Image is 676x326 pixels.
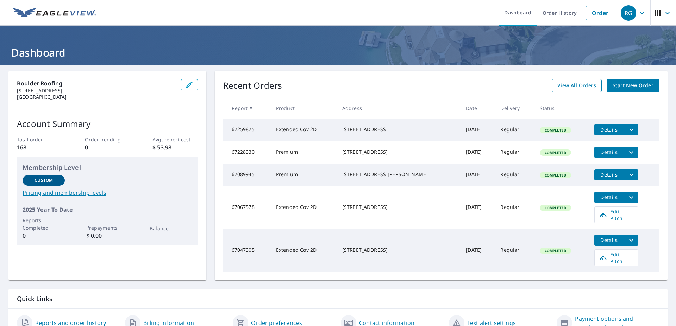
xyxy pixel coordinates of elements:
span: Details [599,194,620,200]
div: [STREET_ADDRESS] [342,126,455,133]
td: Regular [495,186,534,229]
button: detailsBtn-67067578 [594,192,624,203]
td: [DATE] [460,141,495,164]
td: [DATE] [460,186,495,229]
td: Premium [270,164,337,186]
td: [DATE] [460,164,495,186]
th: Status [534,98,589,119]
p: $ 53.98 [152,143,198,152]
span: Edit Pitch [599,251,634,264]
p: Custom [35,177,53,184]
p: [GEOGRAPHIC_DATA] [17,94,175,100]
th: Product [270,98,337,119]
span: Completed [540,173,570,178]
p: Reports Completed [23,217,65,231]
td: 67047305 [223,229,270,272]
td: Regular [495,141,534,164]
p: $ 0.00 [86,231,129,240]
span: Completed [540,150,570,155]
p: Recent Orders [223,79,282,92]
p: Total order [17,136,62,143]
span: Completed [540,128,570,133]
button: detailsBtn-67259875 [594,124,624,135]
a: Pricing and membership levels [23,188,192,197]
button: detailsBtn-67228330 [594,147,624,158]
td: [DATE] [460,229,495,272]
td: Regular [495,119,534,141]
a: Edit Pitch [594,249,638,266]
span: Start New Order [613,81,653,90]
div: [STREET_ADDRESS] [342,247,455,254]
p: Membership Level [23,163,192,172]
td: Regular [495,164,534,186]
button: filesDropdownBtn-67259875 [624,124,638,135]
span: Edit Pitch [599,208,634,222]
button: filesDropdownBtn-67228330 [624,147,638,158]
td: Extended Cov 2D [270,186,337,229]
a: View All Orders [552,79,602,92]
button: filesDropdownBtn-67047305 [624,235,638,246]
th: Report # [223,98,270,119]
button: filesDropdownBtn-67089945 [624,169,638,180]
td: 67228330 [223,141,270,164]
p: [STREET_ADDRESS] [17,88,175,94]
span: Completed [540,248,570,253]
div: [STREET_ADDRESS][PERSON_NAME] [342,171,455,178]
button: detailsBtn-67047305 [594,235,624,246]
span: Details [599,126,620,133]
button: detailsBtn-67089945 [594,169,624,180]
p: 168 [17,143,62,152]
p: Account Summary [17,117,198,130]
td: Premium [270,141,337,164]
td: Extended Cov 2D [270,229,337,272]
td: [DATE] [460,119,495,141]
div: [STREET_ADDRESS] [342,204,455,211]
p: Prepayments [86,224,129,231]
span: Details [599,149,620,155]
p: 2025 Year To Date [23,205,192,214]
th: Date [460,98,495,119]
td: 67089945 [223,164,270,186]
p: Order pending [85,136,130,143]
div: [STREET_ADDRESS] [342,148,455,155]
td: 67259875 [223,119,270,141]
th: Delivery [495,98,534,119]
span: Details [599,171,620,178]
td: Regular [495,229,534,272]
img: EV Logo [13,8,96,18]
a: Start New Order [607,79,659,92]
p: Boulder Roofing [17,79,175,88]
td: 67067578 [223,186,270,229]
td: Extended Cov 2D [270,119,337,141]
th: Address [337,98,460,119]
button: filesDropdownBtn-67067578 [624,192,638,203]
a: Order [586,6,614,20]
p: 0 [85,143,130,152]
p: Balance [150,225,192,232]
p: Quick Links [17,294,659,303]
a: Edit Pitch [594,206,638,223]
span: Completed [540,205,570,210]
span: View All Orders [557,81,596,90]
p: 0 [23,231,65,240]
div: RG [621,5,636,21]
span: Details [599,237,620,243]
h1: Dashboard [8,45,668,60]
p: Avg. report cost [152,136,198,143]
